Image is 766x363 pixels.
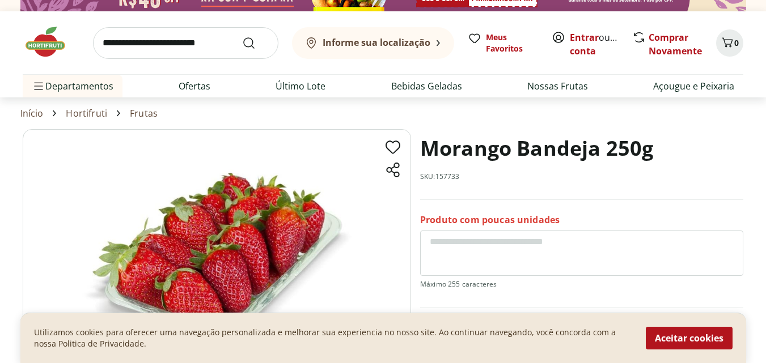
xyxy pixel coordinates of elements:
[32,72,113,100] span: Departamentos
[66,108,107,118] a: Hortifruti
[179,79,210,93] a: Ofertas
[130,108,158,118] a: Frutas
[32,72,45,100] button: Menu
[420,129,653,168] h1: Morango Bandeja 250g
[34,327,632,349] p: Utilizamos cookies para oferecer uma navegação personalizada e melhorar sua experiencia no nosso ...
[646,327,733,349] button: Aceitar cookies
[570,31,620,58] span: ou
[653,79,734,93] a: Açougue e Peixaria
[649,31,702,57] a: Comprar Novamente
[242,36,269,50] button: Submit Search
[292,27,454,59] button: Informe sua localização
[93,27,278,59] input: search
[391,79,462,93] a: Bebidas Geladas
[570,31,599,44] a: Entrar
[716,29,743,57] button: Carrinho
[276,79,325,93] a: Último Lote
[527,79,588,93] a: Nossas Frutas
[468,32,538,54] a: Meus Favoritos
[486,32,538,54] span: Meus Favoritos
[570,31,632,57] a: Criar conta
[20,108,44,118] a: Início
[23,25,79,59] img: Hortifruti
[420,172,460,181] p: SKU: 157733
[420,213,560,226] p: Produto com poucas unidades
[323,36,430,49] b: Informe sua localização
[734,37,739,48] span: 0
